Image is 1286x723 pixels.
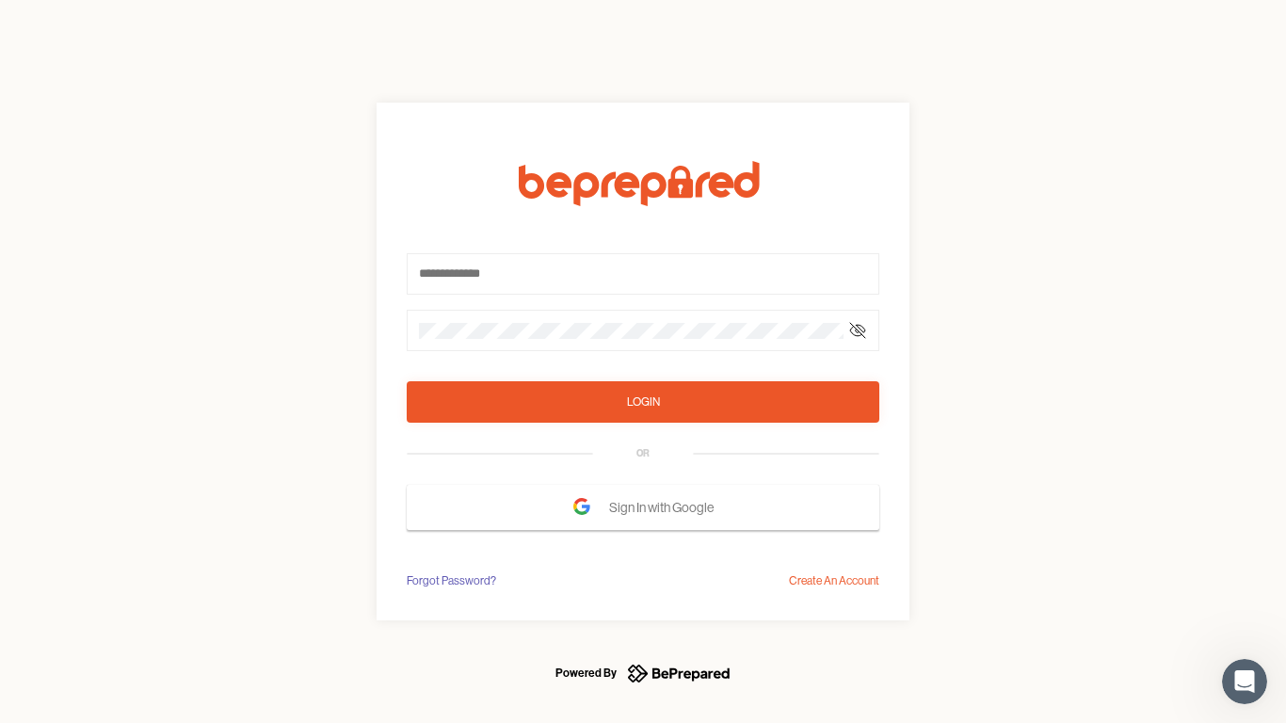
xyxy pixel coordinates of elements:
div: Forgot Password? [407,571,496,590]
span: Sign In with Google [609,490,723,524]
div: Login [627,393,660,411]
button: Login [407,381,879,423]
iframe: Intercom live chat [1222,659,1267,704]
button: Sign In with Google [407,485,879,530]
div: Powered By [555,662,617,684]
div: Create An Account [789,571,879,590]
div: OR [636,446,650,461]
